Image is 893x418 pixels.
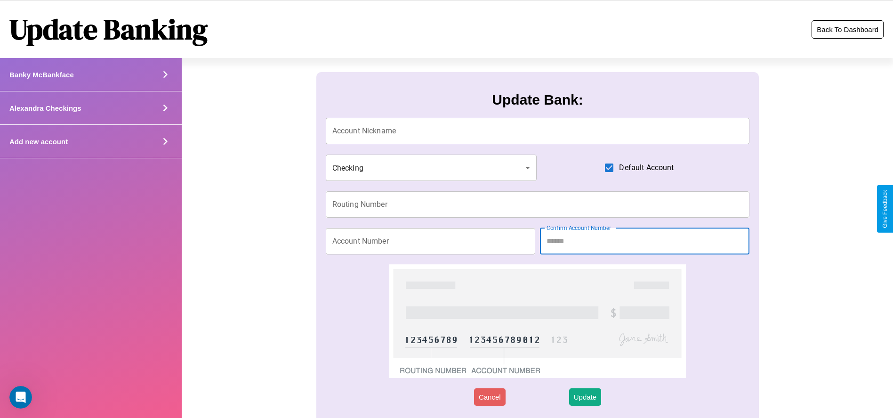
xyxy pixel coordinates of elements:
[9,71,74,79] h4: Banky McBankface
[9,386,32,409] iframe: Intercom live chat
[389,264,686,378] img: check
[474,388,506,406] button: Cancel
[492,92,583,108] h3: Update Bank:
[619,162,674,173] span: Default Account
[326,155,537,181] div: Checking
[569,388,601,406] button: Update
[9,104,81,112] h4: Alexandra Checkings
[812,20,884,39] button: Back To Dashboard
[547,224,611,232] label: Confirm Account Number
[882,190,888,228] div: Give Feedback
[9,10,208,49] h1: Update Banking
[9,138,68,146] h4: Add new account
